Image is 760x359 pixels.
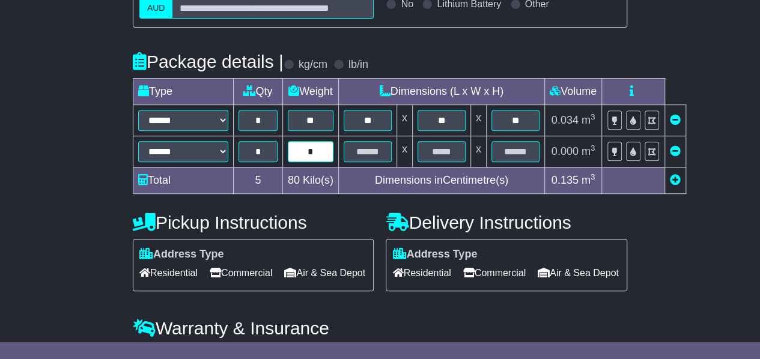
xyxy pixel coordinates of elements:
[470,136,486,167] td: x
[552,145,579,157] span: 0.000
[233,167,282,193] td: 5
[133,318,627,338] h4: Warranty & Insurance
[210,264,272,282] span: Commercial
[470,104,486,136] td: x
[544,78,601,104] td: Volume
[591,143,595,152] sup: 3
[392,248,477,261] label: Address Type
[139,248,224,261] label: Address Type
[133,52,284,71] h4: Package details |
[288,174,300,186] span: 80
[133,167,233,193] td: Total
[282,78,338,104] td: Weight
[233,78,282,104] td: Qty
[338,78,544,104] td: Dimensions (L x W x H)
[670,145,681,157] a: Remove this item
[386,213,627,232] h4: Delivery Instructions
[538,264,619,282] span: Air & Sea Depot
[397,136,412,167] td: x
[338,167,544,193] td: Dimensions in Centimetre(s)
[552,114,579,126] span: 0.034
[670,174,681,186] a: Add new item
[582,145,595,157] span: m
[670,114,681,126] a: Remove this item
[133,213,374,232] h4: Pickup Instructions
[397,104,412,136] td: x
[348,58,368,71] label: lb/in
[299,58,327,71] label: kg/cm
[552,174,579,186] span: 0.135
[582,114,595,126] span: m
[582,174,595,186] span: m
[139,264,198,282] span: Residential
[392,264,451,282] span: Residential
[133,78,233,104] td: Type
[282,167,338,193] td: Kilo(s)
[463,264,526,282] span: Commercial
[284,264,365,282] span: Air & Sea Depot
[591,172,595,181] sup: 3
[591,112,595,121] sup: 3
